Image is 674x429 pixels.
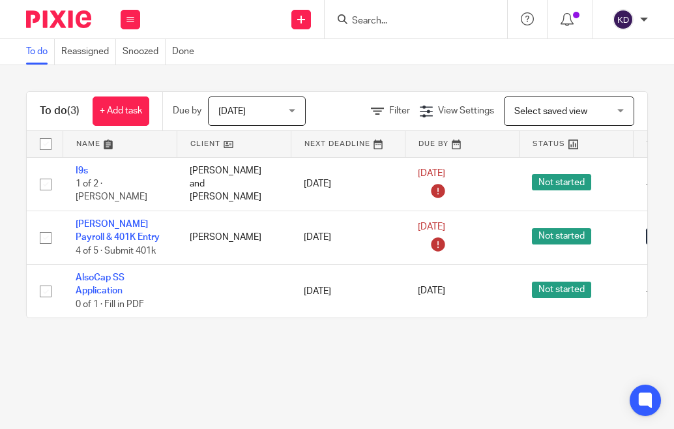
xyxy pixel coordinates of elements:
td: [PERSON_NAME] and [PERSON_NAME] [177,157,291,211]
span: View Settings [438,106,494,115]
a: I9s [76,166,88,175]
span: 1 of 2 · [PERSON_NAME] [76,179,147,202]
span: 0 of 1 · Fill in PDF [76,300,144,309]
a: + Add task [93,96,149,126]
span: Not started [532,228,591,244]
td: [DATE] [291,157,405,211]
span: 4 of 5 · Submit 401k [76,246,156,256]
a: Snoozed [123,39,166,65]
a: Reassigned [61,39,116,65]
span: Not started [532,174,591,190]
a: [PERSON_NAME] Payroll & 401K Entry [76,220,160,242]
span: (3) [67,106,80,116]
input: Search [351,16,468,27]
span: [DATE] [418,287,445,296]
span: [DATE] [218,107,246,116]
img: svg%3E [613,9,634,30]
a: To do [26,39,55,65]
span: Tags [647,140,669,147]
a: Done [172,39,201,65]
span: [DATE] [418,223,445,232]
span: Not started [532,282,591,298]
img: Pixie [26,10,91,28]
a: AlsoCap SS Application [76,273,125,295]
span: Filter [389,106,410,115]
span: Select saved view [514,107,587,116]
td: [DATE] [291,211,405,264]
h1: To do [40,104,80,118]
td: [DATE] [291,265,405,318]
span: [DATE] [418,169,445,178]
p: Due by [173,104,201,117]
td: [PERSON_NAME] [177,211,291,264]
